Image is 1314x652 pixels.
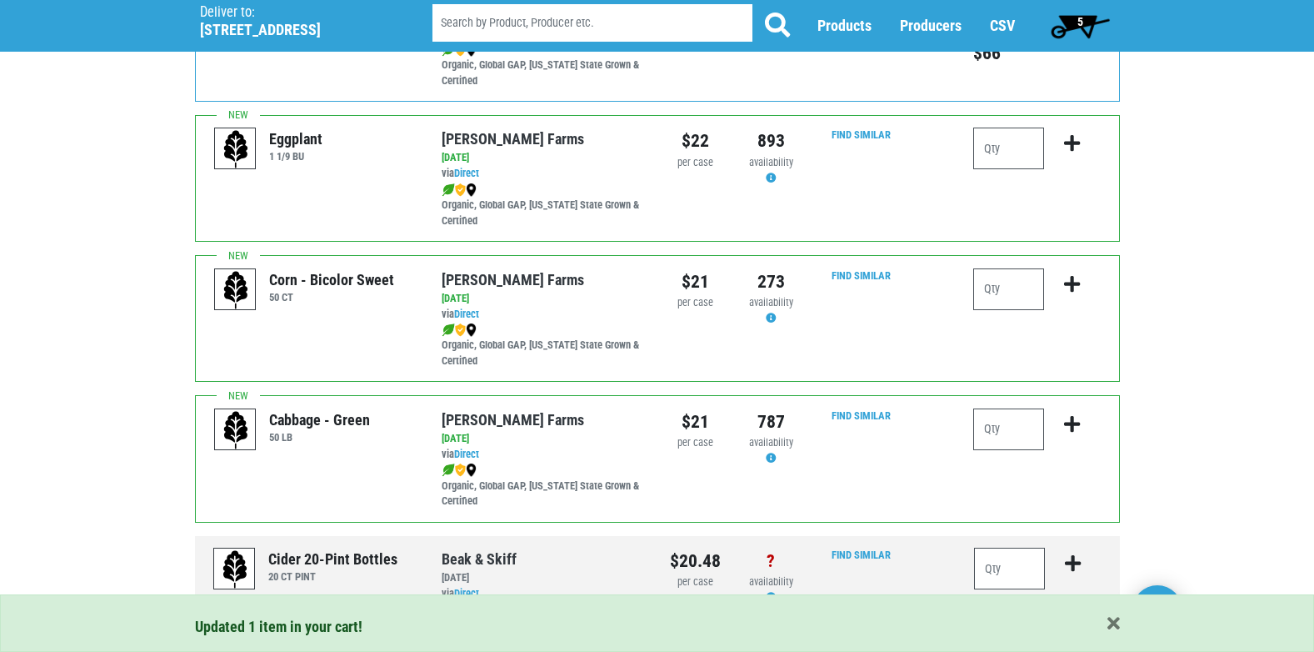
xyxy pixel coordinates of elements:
a: CSV [990,18,1015,35]
div: per case [670,155,721,171]
a: Producers [900,18,962,35]
p: Deliver to: [200,4,390,21]
div: 273 [746,268,797,295]
div: [DATE] [442,150,644,166]
img: placeholder-variety-43d6402dacf2d531de610a020419775a.svg [215,269,257,311]
div: via [442,307,644,323]
div: Organic, Global GAP, [US_STATE] State Grown & Certified [442,42,644,89]
div: $20.48 [670,548,721,574]
div: ? [746,548,797,574]
span: 5 [1077,15,1083,28]
h6: 50 LB [269,431,370,444]
div: Cabbage - Green [269,409,370,431]
img: leaf-e5c59151409436ccce96b2ca1b28e03c.png [442,323,455,337]
div: Organic, Global GAP, [US_STATE] State Grown & Certified [442,182,644,229]
h6: 20 CT PINT [268,570,397,583]
img: safety-e55c860ca8c00a9c171001a62a92dabd.png [455,464,466,477]
input: Qty [973,268,1044,310]
img: placeholder-variety-43d6402dacf2d531de610a020419775a.svg [215,128,257,170]
input: Qty [974,548,1046,589]
a: Beak & Skiff [442,550,517,568]
div: Updated 1 item in your cart! [195,615,1120,638]
div: Organic, Global GAP, [US_STATE] State Grown & Certified [442,322,644,369]
div: [DATE] [442,431,644,447]
a: Direct [454,308,479,320]
h5: Total price [973,43,1044,64]
a: [PERSON_NAME] Farms [442,130,584,148]
a: [PERSON_NAME] Farms [442,271,584,288]
a: Find Similar [832,269,891,282]
img: placeholder-variety-43d6402dacf2d531de610a020419775a.svg [214,549,256,590]
div: Eggplant [269,128,322,150]
div: [DATE] [442,291,644,307]
a: Products [817,18,872,35]
a: Direct [454,167,479,179]
a: Find Similar [832,549,891,561]
h5: [STREET_ADDRESS] [200,21,390,39]
img: map_marker-0e94453035b3232a4d21701695807de9.png [466,323,477,337]
span: availability [749,575,793,588]
span: availability [749,156,793,168]
span: availability [749,436,793,449]
img: map_marker-0e94453035b3232a4d21701695807de9.png [466,183,477,197]
div: $21 [670,409,721,435]
div: via [442,586,645,602]
div: per case [670,574,721,590]
div: Organic, Global GAP, [US_STATE] State Grown & Certified [442,463,644,510]
a: 5 [1043,9,1117,43]
div: 893 [746,128,797,154]
div: $22 [670,128,721,154]
a: Find Similar [832,409,891,422]
img: placeholder-variety-43d6402dacf2d531de610a020419775a.svg [215,409,257,451]
a: Direct [454,587,479,599]
h6: 1 1/9 BU [269,150,322,163]
div: via [442,166,644,182]
div: per case [670,295,721,311]
img: leaf-e5c59151409436ccce96b2ca1b28e03c.png [442,464,455,477]
img: safety-e55c860ca8c00a9c171001a62a92dabd.png [455,323,466,337]
input: Qty [973,128,1044,169]
img: safety-e55c860ca8c00a9c171001a62a92dabd.png [455,183,466,197]
a: Direct [454,448,479,460]
div: Corn - Bicolor Sweet [269,268,394,291]
input: Qty [973,409,1044,450]
input: Search by Product, Producer etc. [432,5,752,43]
a: Find Similar [832,128,891,141]
div: $21 [670,268,721,295]
span: availability [749,296,793,308]
a: [PERSON_NAME] Farms [442,411,584,429]
img: map_marker-0e94453035b3232a4d21701695807de9.png [466,464,477,477]
div: per case [670,435,721,451]
div: 787 [746,409,797,435]
div: Cider 20-Pint Bottles [268,548,397,570]
img: leaf-e5c59151409436ccce96b2ca1b28e03c.png [442,183,455,197]
div: [DATE] [442,570,645,586]
div: via [442,447,644,463]
h6: 50 CT [269,291,394,303]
